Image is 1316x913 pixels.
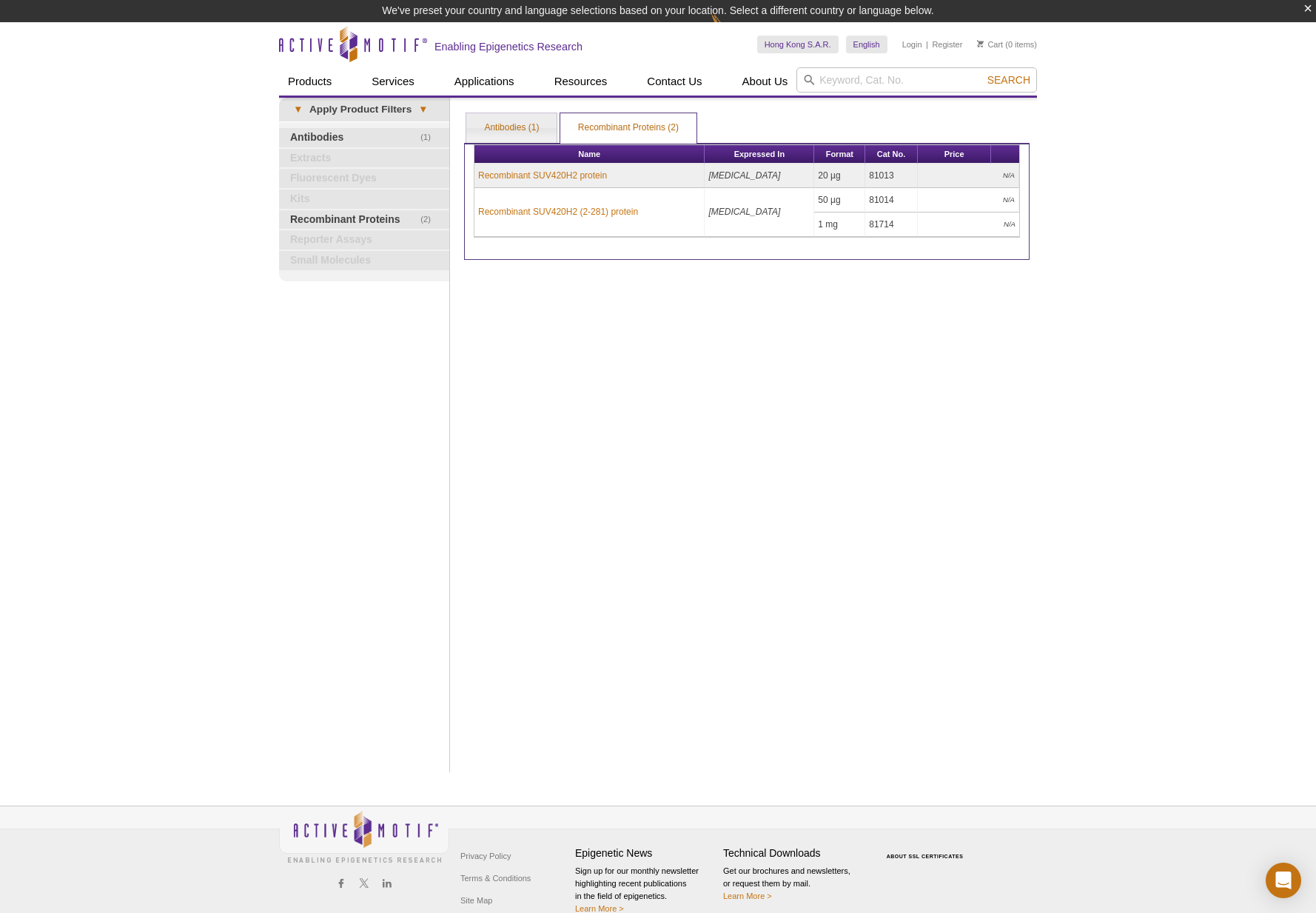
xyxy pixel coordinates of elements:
a: Terms & Conditions [457,867,534,889]
button: Search [983,73,1035,87]
a: Contact Us [638,67,711,96]
img: Your Cart [977,40,984,47]
a: ▾Apply Product Filters▾ [279,98,449,121]
i: [MEDICAL_DATA] [708,207,780,217]
h2: Enabling Epigenetics Research [434,40,583,53]
a: Learn More > [575,904,624,913]
span: (2) [420,210,439,230]
th: Format [814,145,865,164]
li: | [926,36,928,53]
a: Resources [545,67,617,96]
li: (0 items) [977,36,1037,53]
a: About Us [733,67,797,96]
th: Cat No. [865,145,918,164]
th: Price [918,145,992,164]
a: Products [279,67,340,96]
p: Get our brochures and newsletters, or request them by mail. [723,865,864,903]
td: N/A [918,188,1019,213]
a: Fluorescent Dyes [279,169,449,188]
a: Login [902,39,922,50]
span: Search [987,74,1030,86]
table: Click to Verify - This site chose Symantec SSL for secure e-commerce and confidential communicati... [871,832,982,865]
a: Hong Kong S.A.R. [757,36,839,53]
a: Recombinant SUV420H2 protein [478,169,607,182]
a: Learn More > [723,892,772,900]
a: Cart [977,39,1003,50]
a: (2)Recombinant Proteins [279,210,449,230]
span: ▾ [286,103,309,116]
td: N/A [918,213,1019,237]
h4: Technical Downloads [723,847,864,860]
a: Extracts [279,149,449,168]
a: Small Molecules [279,251,449,270]
a: Recombinant Proteins (2) [560,113,696,143]
td: 81714 [865,213,918,237]
a: Privacy Policy [457,845,514,867]
td: 81014 [865,188,918,213]
td: 20 µg [814,164,865,188]
td: 1 mg [814,213,865,237]
a: Site Map [457,889,496,912]
th: Name [474,145,705,164]
a: Services [363,67,423,96]
span: ▾ [412,103,434,116]
td: 81013 [865,164,918,188]
a: Register [932,39,962,50]
a: Kits [279,190,449,209]
td: 50 µg [814,188,865,213]
img: Change Here [711,11,750,46]
a: Recombinant SUV420H2 (2-281) protein [478,205,638,218]
a: English [846,36,887,53]
div: Open Intercom Messenger [1266,863,1301,898]
a: Antibodies (1) [466,113,557,143]
i: [MEDICAL_DATA] [708,170,780,181]
a: Reporter Assays [279,230,449,250]
span: (1) [420,128,439,147]
img: Active Motif, [279,806,449,866]
a: ABOUT SSL CERTIFICATES [887,854,964,859]
h4: Epigenetic News [575,847,716,860]
a: (1)Antibodies [279,128,449,147]
input: Keyword, Cat. No. [796,67,1037,93]
td: N/A [918,164,1019,188]
a: Applications [446,67,523,96]
th: Expressed In [705,145,814,164]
